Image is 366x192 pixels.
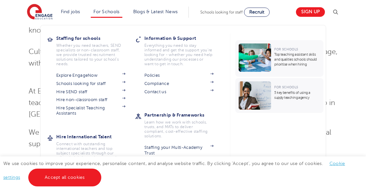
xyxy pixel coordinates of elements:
[56,34,135,43] h3: Staffing for schools
[29,87,335,118] span: At Engage Education we have for all subjects, schools and styles of teaching. Whatever your speci...
[56,97,125,102] a: Hire non-classroom staff
[144,34,223,43] h3: Information & Support
[144,120,213,138] p: Learn how we work with schools, trusts, and MATs to deliver compliant, cost-effective staffing so...
[244,8,270,17] a: Recruit
[56,43,125,66] p: Whether you need teachers, SEND specialists or non-classroom staff, we provide trusted recruitmen...
[144,34,223,66] a: Information & SupportEverything you need to stay informed and get the support you’re looking for ...
[144,43,213,66] p: Everything you need to stay informed and get the support you’re looking for - whether you need he...
[249,10,264,14] span: Recruit
[29,48,337,67] span: Cultural Heritage and History: [GEOGRAPHIC_DATA] has a rich historical and cultural heritage, wit...
[144,145,213,156] a: Staffing your Multi-Academy Trust
[144,110,223,138] a: Partnership & FrameworksLearn how we work with schools, trusts, and MATs to deliver compliant, co...
[274,85,298,89] span: For Schools
[56,81,125,86] a: Schools looking for staff
[56,34,135,66] a: Staffing for schoolsWhether you need teachers, SEND specialists or non-classroom staff, we provid...
[93,9,119,14] a: For Schools
[3,161,345,180] span: We use cookies to improve your experience, personalise content, and analyse website traffic. By c...
[28,169,101,186] a: Accept all cookies
[56,73,125,78] a: Explore EngageNow
[144,81,213,86] a: Compliance
[56,105,125,116] a: Hire Specialist Teaching Assistants
[235,78,325,113] a: For Schools5 key benefits of using a supply teaching agency
[61,9,80,14] a: Find jobs
[274,90,320,100] p: 5 key benefits of using a supply teaching agency
[296,7,325,17] a: Sign up
[274,47,298,51] span: For Schools
[235,40,325,77] a: For SchoolsTop teaching assistant skills and qualities schools should prioritise when hiring
[29,128,331,148] span: We also go the extra mile to help you find your ideal teaching role, providing dedicated local su...
[144,110,223,120] h3: Partnership & Frameworks
[200,10,243,14] span: Schools looking for staff
[56,142,125,160] p: Connect with outstanding international teachers and top subject specialists through our tailored ...
[56,89,125,95] a: Hire SEND staff
[27,4,53,20] img: Engage Education
[144,73,213,78] a: Policies
[29,15,326,34] span: With a variety of beautiful natural scenery, from hills to beaches – [GEOGRAPHIC_DATA] is known a...
[133,9,178,14] a: Blogs & Latest News
[144,89,213,95] a: Contact us
[56,132,135,160] a: Hire International TalentConnect with outstanding international teachers and top subject speciali...
[274,52,320,67] p: Top teaching assistant skills and qualities schools should prioritise when hiring
[56,132,135,141] h3: Hire International Talent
